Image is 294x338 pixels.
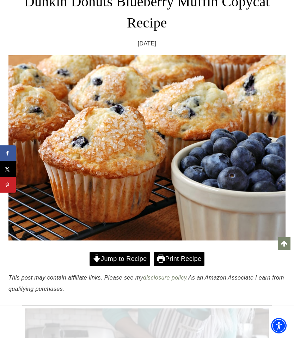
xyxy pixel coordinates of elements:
[8,275,284,292] em: This post may contain affiliate links. Please see my As an Amazon Associate I earn from qualifyin...
[90,252,150,266] a: Jump to Recipe
[278,237,290,250] a: Scroll to top
[154,252,204,266] a: Print Recipe
[271,318,287,333] div: Accessibility Menu
[138,39,157,48] time: [DATE]
[143,275,188,281] a: disclosure policy.
[8,55,286,240] img: dunkin donuts blueberry muffins recipe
